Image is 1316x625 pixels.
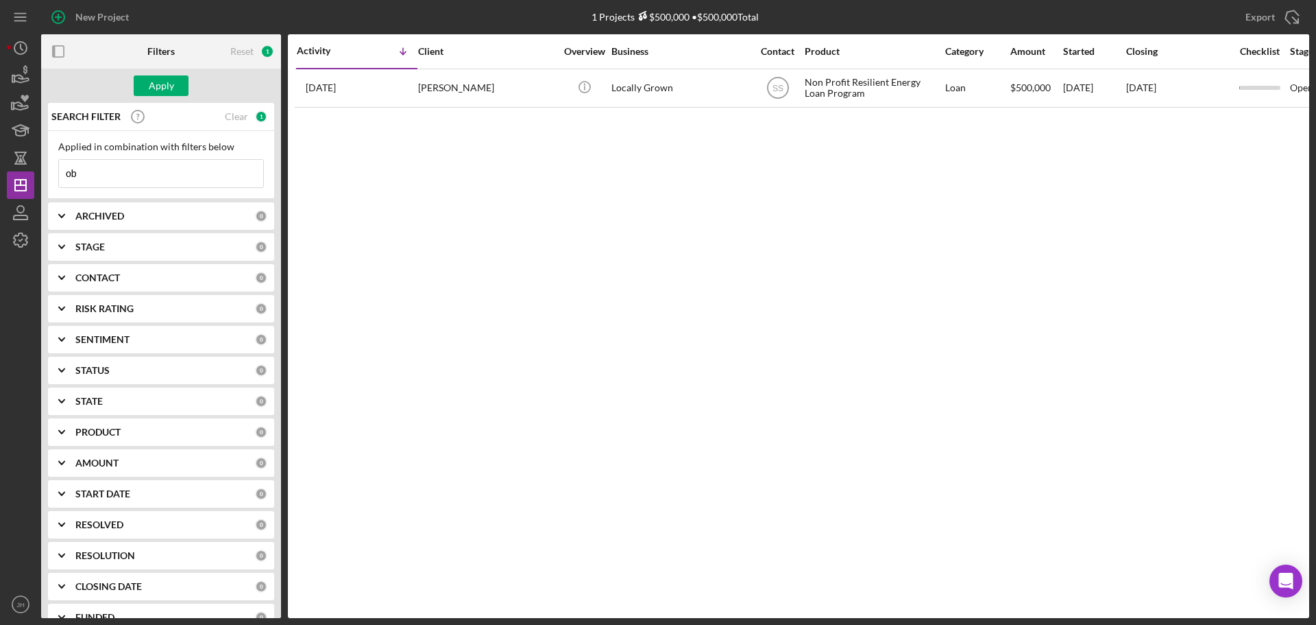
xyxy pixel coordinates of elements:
b: RESOLUTION [75,550,135,561]
div: Applied in combination with filters below [58,141,264,152]
b: STATUS [75,365,110,376]
div: 1 Projects • $500,000 Total [592,11,759,23]
div: 0 [255,550,267,562]
b: START DATE [75,488,130,499]
div: Apply [149,75,174,96]
time: [DATE] [1126,82,1156,93]
div: Closing [1126,46,1229,57]
div: Category [945,46,1009,57]
div: [PERSON_NAME] [418,70,555,106]
div: Contact [752,46,803,57]
div: Amount [1010,46,1062,57]
b: STATE [75,396,103,407]
time: 2025-08-18 21:17 [306,82,336,93]
b: AMOUNT [75,458,119,469]
div: 0 [255,488,267,500]
b: STAGE [75,241,105,252]
div: 0 [255,333,267,346]
div: [DATE] [1063,70,1125,106]
div: Clear [225,111,248,122]
div: Business [611,46,748,57]
button: Apply [134,75,188,96]
b: Filters [147,46,175,57]
b: ARCHIVED [75,211,124,222]
div: Loan [945,70,1009,106]
div: Locally Grown [611,70,748,106]
div: Reset [230,46,254,57]
div: Activity [297,45,357,56]
div: 0 [255,303,267,315]
div: 0 [255,210,267,222]
b: FUNDED [75,612,114,623]
div: Checklist [1230,46,1289,57]
div: Started [1063,46,1125,57]
b: SENTIMENT [75,334,130,345]
button: JH [7,591,34,618]
div: 1 [255,110,267,123]
text: JH [16,601,25,609]
b: RESOLVED [75,519,123,530]
div: Export [1245,3,1275,31]
button: New Project [41,3,143,31]
div: Open Intercom Messenger [1269,565,1302,598]
div: 0 [255,395,267,408]
div: Product [805,46,942,57]
text: SS [772,84,783,93]
div: Client [418,46,555,57]
div: 1 [260,45,274,58]
div: 0 [255,611,267,624]
div: 0 [255,364,267,377]
div: 0 [255,457,267,469]
div: $500,000 [635,11,690,23]
div: 0 [255,426,267,438]
b: PRODUCT [75,427,121,438]
div: Non Profit Resilient Energy Loan Program [805,70,942,106]
div: New Project [75,3,129,31]
b: RISK RATING [75,303,134,314]
div: 0 [255,580,267,593]
div: 0 [255,272,267,284]
b: CLOSING DATE [75,581,142,592]
div: Overview [559,46,610,57]
b: SEARCH FILTER [51,111,121,122]
b: CONTACT [75,272,120,283]
span: $500,000 [1010,82,1051,93]
div: 0 [255,241,267,253]
button: Export [1232,3,1309,31]
div: 0 [255,519,267,531]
